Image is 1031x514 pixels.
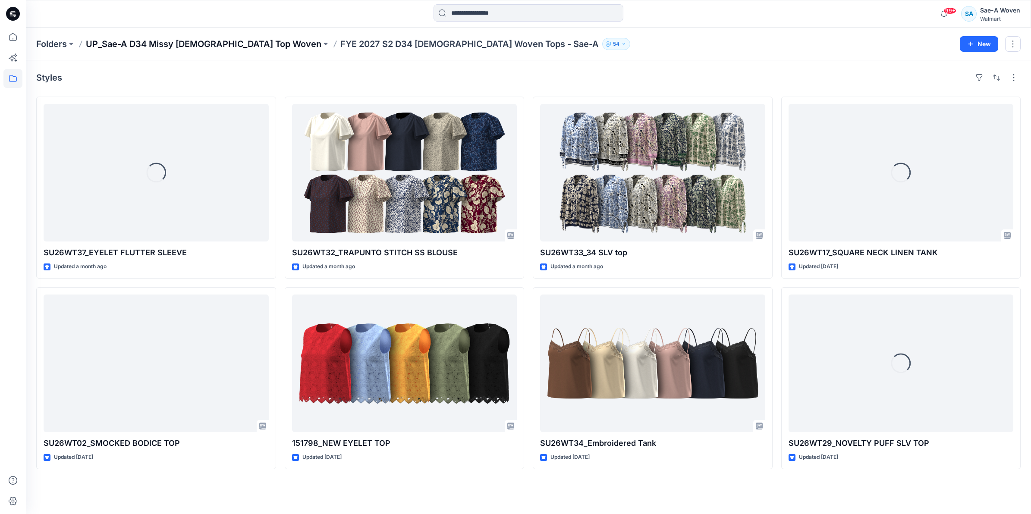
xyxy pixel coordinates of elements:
p: SU26WT02_SMOCKED BODICE TOP [44,437,269,449]
p: Updated [DATE] [799,453,838,462]
a: SU26WT34_Embroidered Tank [540,295,765,432]
p: SU26WT33_34 SLV top [540,247,765,259]
p: Updated [DATE] [550,453,590,462]
p: Updated [DATE] [799,262,838,271]
button: 54 [602,38,630,50]
div: SA [961,6,977,22]
p: FYE 2027 S2 D34 [DEMOGRAPHIC_DATA] Woven Tops - Sae-A [340,38,599,50]
p: Updated a month ago [54,262,107,271]
p: Updated [DATE] [302,453,342,462]
span: 99+ [943,7,956,14]
p: SU26WT29_NOVELTY PUFF SLV TOP [789,437,1014,449]
h4: Styles [36,72,62,83]
div: Walmart [980,16,1020,22]
p: SU26WT17_SQUARE NECK LINEN TANK [789,247,1014,259]
p: Updated a month ago [302,262,355,271]
p: SU26WT34_Embroidered Tank [540,437,765,449]
p: 54 [613,39,619,49]
a: 151798_NEW EYELET TOP [292,295,517,432]
p: SU26WT32_TRAPUNTO STITCH SS BLOUSE [292,247,517,259]
p: 151798_NEW EYELET TOP [292,437,517,449]
a: SU26WT32_TRAPUNTO STITCH SS BLOUSE [292,104,517,241]
a: SU26WT33_34 SLV top [540,104,765,241]
a: UP_Sae-A D34 Missy [DEMOGRAPHIC_DATA] Top Woven [86,38,321,50]
p: SU26WT37_EYELET FLUTTER SLEEVE [44,247,269,259]
a: Folders [36,38,67,50]
button: New [960,36,998,52]
p: Updated a month ago [550,262,603,271]
p: Updated [DATE] [54,453,93,462]
div: Sae-A Woven [980,5,1020,16]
